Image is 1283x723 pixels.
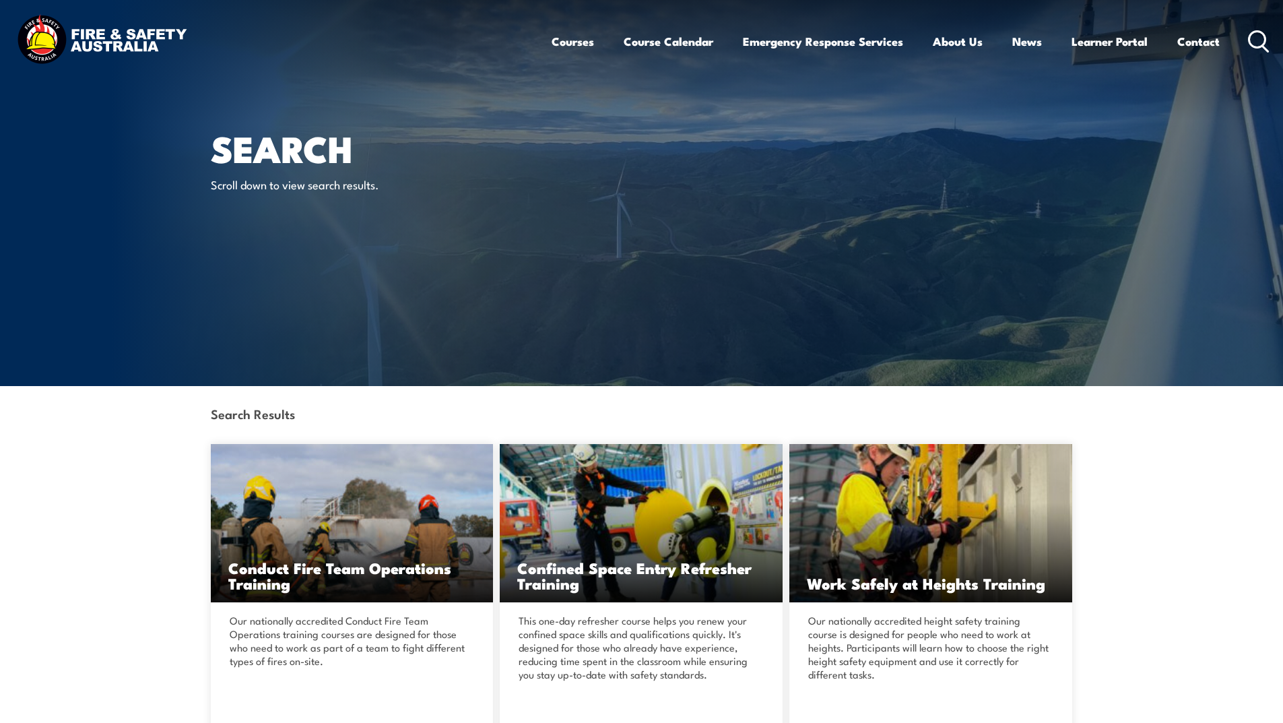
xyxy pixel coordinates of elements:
p: Scroll down to view search results. [211,177,457,192]
p: This one-day refresher course helps you renew your confined space skills and qualifications quick... [519,614,760,681]
a: Learner Portal [1072,24,1148,59]
img: Work Safely at Heights Training (1) [789,444,1072,602]
a: News [1012,24,1042,59]
a: Work Safely at Heights Training [789,444,1072,602]
a: About Us [933,24,983,59]
a: Courses [552,24,594,59]
p: Our nationally accredited Conduct Fire Team Operations training courses are designed for those wh... [230,614,471,668]
a: Conduct Fire Team Operations Training [211,444,494,602]
a: Emergency Response Services [743,24,903,59]
a: Confined Space Entry Refresher Training [500,444,783,602]
a: Course Calendar [624,24,713,59]
p: Our nationally accredited height safety training course is designed for people who need to work a... [808,614,1049,681]
h3: Confined Space Entry Refresher Training [517,560,765,591]
h1: Search [211,132,544,164]
img: Fire Team Operations [211,444,494,602]
h3: Work Safely at Heights Training [807,575,1055,591]
a: Contact [1177,24,1220,59]
strong: Search Results [211,404,295,422]
h3: Conduct Fire Team Operations Training [228,560,476,591]
img: Confined Space Entry Training [500,444,783,602]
